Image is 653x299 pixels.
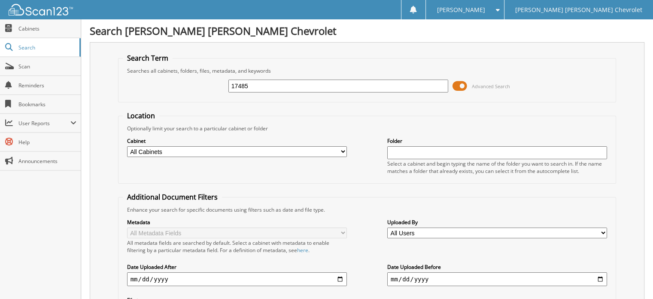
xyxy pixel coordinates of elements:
[18,82,76,89] span: Reminders
[9,4,73,15] img: scan123-logo-white.svg
[123,192,222,202] legend: Additional Document Filters
[387,160,607,175] div: Select a cabinet and begin typing the name of the folder you want to search in. If the name match...
[515,7,642,12] span: [PERSON_NAME] [PERSON_NAME] Chevrolet
[127,219,347,226] label: Metadata
[123,53,173,63] legend: Search Term
[18,120,70,127] span: User Reports
[18,63,76,70] span: Scan
[297,247,308,254] a: here
[437,7,485,12] span: [PERSON_NAME]
[387,219,607,226] label: Uploaded By
[610,258,653,299] iframe: Chat Widget
[123,67,612,74] div: Searches all cabinets, folders, files, metadata, and keywords
[127,263,347,271] label: Date Uploaded After
[472,83,510,89] span: Advanced Search
[127,137,347,145] label: Cabinet
[387,272,607,286] input: end
[127,272,347,286] input: start
[18,139,76,146] span: Help
[90,24,644,38] h1: Search [PERSON_NAME] [PERSON_NAME] Chevrolet
[387,263,607,271] label: Date Uploaded Before
[18,25,76,32] span: Cabinets
[18,157,76,165] span: Announcements
[18,44,75,51] span: Search
[123,206,612,213] div: Enhance your search for specific documents using filters such as date and file type.
[127,239,347,254] div: All metadata fields are searched by default. Select a cabinet with metadata to enable filtering b...
[123,125,612,132] div: Optionally limit your search to a particular cabinet or folder
[123,111,159,120] legend: Location
[387,137,607,145] label: Folder
[18,101,76,108] span: Bookmarks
